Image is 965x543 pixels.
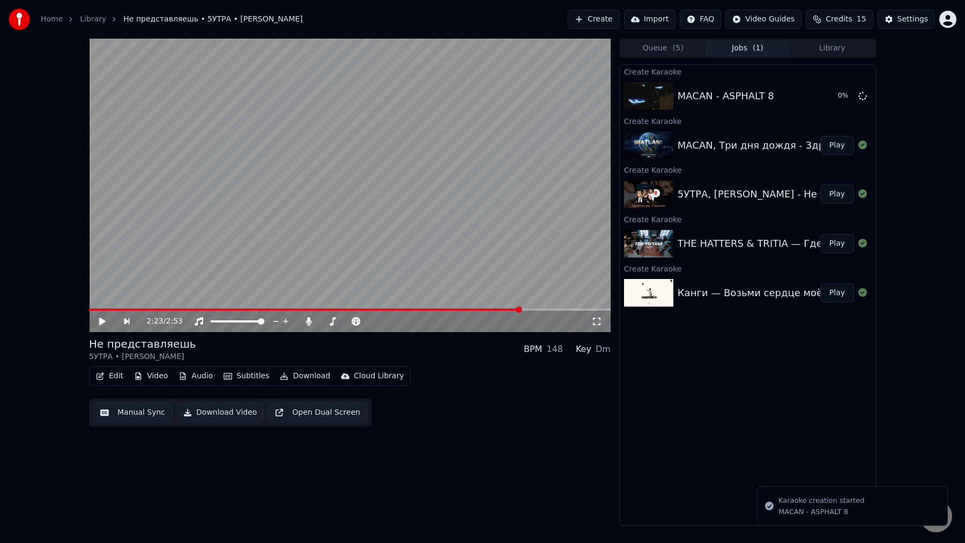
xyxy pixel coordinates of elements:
div: 0 % [838,92,854,100]
button: Queue [621,41,706,56]
button: Jobs [706,41,790,56]
span: 15 [857,14,866,25]
div: Create Karaoke [620,262,875,275]
div: / [146,316,172,327]
button: Audio [174,369,217,384]
button: Video Guides [725,10,801,29]
a: Library [80,14,106,25]
span: Credits [826,14,852,25]
button: Library [790,41,874,56]
button: Video [130,369,172,384]
div: Create Karaoke [620,212,875,225]
div: 5УТРА • [PERSON_NAME] [89,351,196,362]
div: Cloud Library [354,371,404,381]
div: Create Karaoke [620,163,875,176]
div: Dm [596,343,611,356]
button: Subtitles [219,369,273,384]
div: Канги — Возьми сердце моё [678,285,822,300]
div: 5УТРА, [PERSON_NAME] - Не представляешь [678,187,900,202]
button: Open Dual Screen [268,403,367,422]
a: Home [41,14,63,25]
div: THE HATTERS & TRITIA — Где-то там [678,236,859,251]
span: Не представляешь • 5УТРА • [PERSON_NAME] [123,14,302,25]
div: 148 [546,343,563,356]
button: Play [820,283,854,303]
span: 2:23 [146,316,163,327]
span: ( 1 ) [753,43,763,54]
button: Edit [92,369,128,384]
div: Karaoke creation started [778,495,864,506]
div: Не представляешь [89,336,196,351]
button: FAQ [680,10,721,29]
button: Create [568,10,620,29]
button: Play [820,136,854,155]
div: Settings [897,14,928,25]
div: MACAN - ASPHALT 8 [678,89,774,104]
button: Credits15 [806,10,873,29]
button: Settings [878,10,935,29]
button: Download [276,369,335,384]
img: youka [9,9,30,30]
div: MACAN, Три дня дождя - Здравствуй [678,138,865,153]
div: MACAN - ASPHALT 8 [778,507,864,517]
button: Import [624,10,675,29]
div: BPM [524,343,542,356]
button: Manual Sync [93,403,172,422]
div: Create Karaoke [620,114,875,127]
button: Play [820,185,854,204]
span: 2:53 [166,316,182,327]
nav: breadcrumb [41,14,303,25]
div: Create Karaoke [620,65,875,78]
span: ( 5 ) [673,43,684,54]
button: Download Video [176,403,264,422]
div: Key [576,343,591,356]
button: Play [820,234,854,253]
